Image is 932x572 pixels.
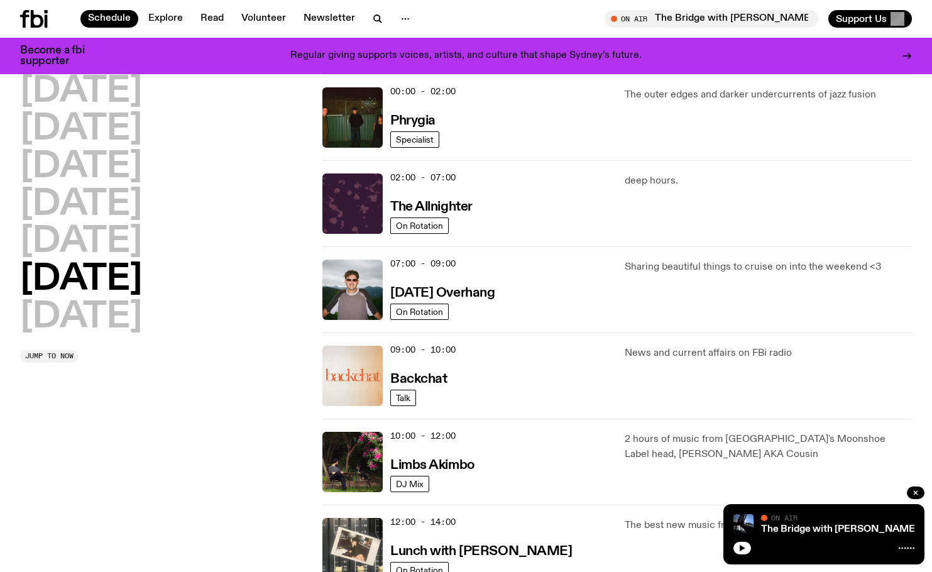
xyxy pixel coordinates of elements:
p: The outer edges and darker undercurrents of jazz fusion [625,87,912,102]
a: Explore [141,10,190,28]
button: Support Us [828,10,912,28]
span: 12:00 - 14:00 [390,516,456,528]
a: DJ Mix [390,476,429,492]
h3: Limbs Akimbo [390,459,475,472]
h3: Backchat [390,373,447,386]
a: The Bridge with [PERSON_NAME] [761,524,918,534]
a: Backchat [390,370,447,386]
h3: [DATE] Overhang [390,287,495,300]
span: 00:00 - 02:00 [390,85,456,97]
button: Jump to now [20,350,79,363]
span: Support Us [836,13,887,25]
span: On Rotation [396,221,443,230]
span: Specialist [396,135,434,144]
a: Phrygia [390,112,436,128]
span: On Air [771,514,798,522]
a: Read [193,10,231,28]
a: Schedule [80,10,138,28]
a: [DATE] Overhang [390,284,495,300]
span: On Rotation [396,307,443,316]
a: The Allnighter [390,198,473,214]
p: Regular giving supports voices, artists, and culture that shape Sydney’s future. [290,50,642,62]
button: [DATE] [20,300,142,335]
h3: The Allnighter [390,201,473,214]
a: On Rotation [390,217,449,234]
button: [DATE] [20,74,142,109]
h3: Phrygia [390,114,436,128]
a: Limbs Akimbo [390,456,475,472]
button: On AirThe Bridge with [PERSON_NAME] [605,10,818,28]
h3: Lunch with [PERSON_NAME] [390,545,572,558]
p: 2 hours of music from [GEOGRAPHIC_DATA]'s Moonshoe Label head, [PERSON_NAME] AKA Cousin [625,432,912,462]
span: 09:00 - 10:00 [390,344,456,356]
span: Talk [396,393,410,402]
img: People climb Sydney's Harbour Bridge [733,514,754,534]
button: [DATE] [20,112,142,147]
p: deep hours. [625,173,912,189]
p: News and current affairs on FBi radio [625,346,912,361]
img: A greeny-grainy film photo of Bela, John and Bindi at night. They are standing in a backyard on g... [322,87,383,148]
p: The best new music from [PERSON_NAME], aus + beyond! [625,518,912,533]
span: Jump to now [25,353,74,360]
span: DJ Mix [396,479,424,488]
a: Talk [390,390,416,406]
button: [DATE] [20,262,142,297]
img: Harrie Hastings stands in front of cloud-covered sky and rolling hills. He's wearing sunglasses a... [322,260,383,320]
a: Newsletter [296,10,363,28]
span: 07:00 - 09:00 [390,258,456,270]
span: 10:00 - 12:00 [390,430,456,442]
a: Volunteer [234,10,293,28]
h3: Become a fbi supporter [20,45,101,67]
a: Lunch with [PERSON_NAME] [390,542,572,558]
span: 02:00 - 07:00 [390,172,456,184]
a: Specialist [390,131,439,148]
a: On Rotation [390,304,449,320]
button: [DATE] [20,187,142,223]
img: Jackson sits at an outdoor table, legs crossed and gazing at a black and brown dog also sitting a... [322,432,383,492]
p: Sharing beautiful things to cruise on into the weekend <3 [625,260,912,275]
button: [DATE] [20,150,142,185]
button: [DATE] [20,224,142,260]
